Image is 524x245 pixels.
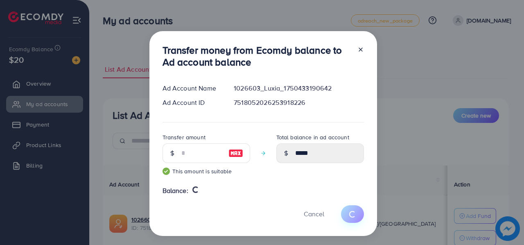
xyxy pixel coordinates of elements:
small: This amount is suitable [163,167,250,175]
div: Ad Account Name [156,84,228,93]
div: 1026603_Luxia_1750433190642 [227,84,370,93]
label: Transfer amount [163,133,206,141]
div: Ad Account ID [156,98,228,107]
label: Total balance in ad account [276,133,349,141]
span: Balance: [163,186,188,195]
div: 7518052026253918226 [227,98,370,107]
img: guide [163,168,170,175]
h3: Transfer money from Ecomdy balance to Ad account balance [163,44,351,68]
span: Cancel [304,209,324,218]
img: image [228,148,243,158]
button: Cancel [294,205,334,223]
